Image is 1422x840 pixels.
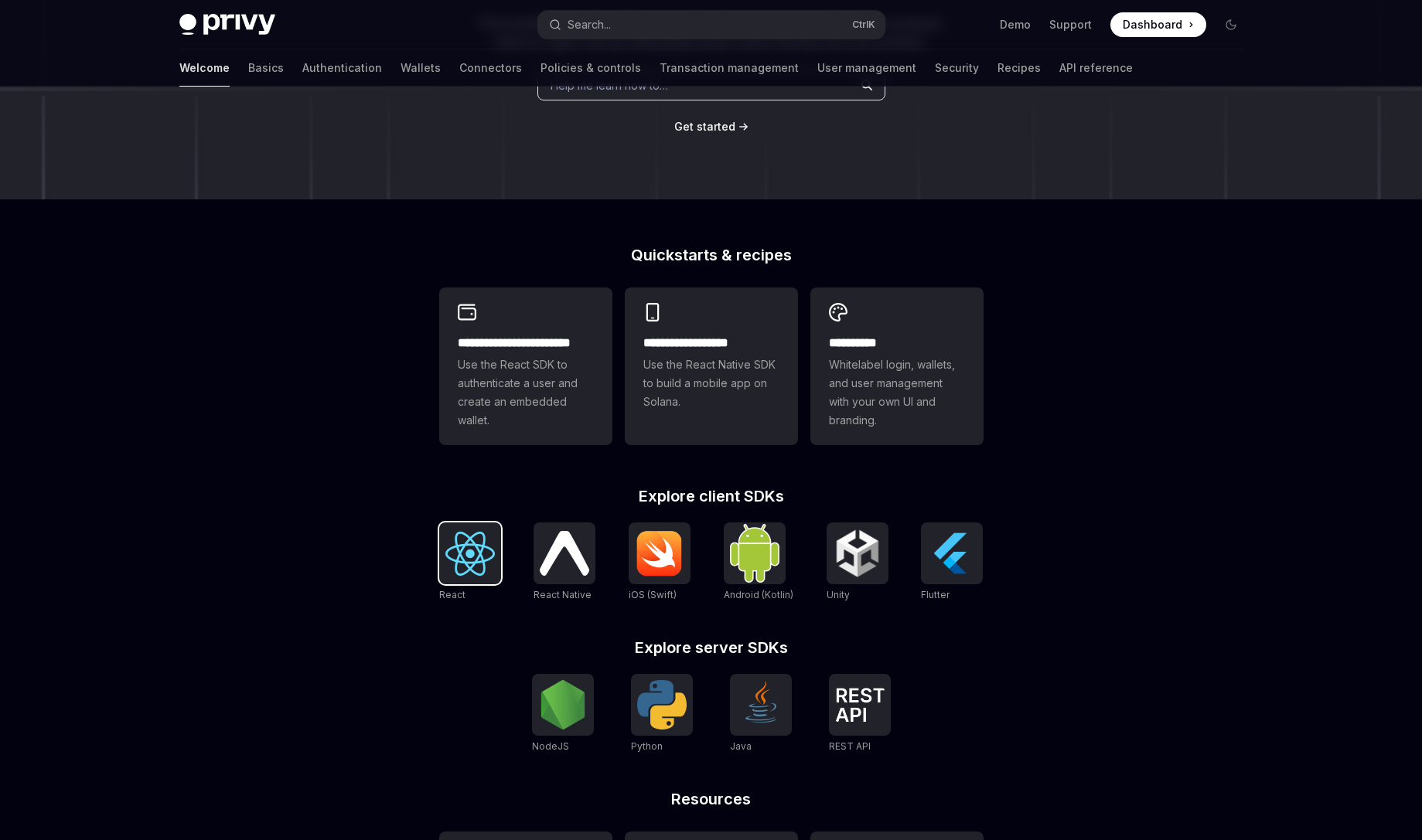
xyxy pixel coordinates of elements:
[538,680,588,729] img: NodeJS
[827,589,850,600] span: Unity
[629,589,677,600] span: iOS (Swift)
[568,15,611,34] div: Search...
[827,522,888,603] a: UnityUnity
[997,49,1041,87] a: Recipes
[829,355,965,430] span: Whitelabel login, wallets, and user management with your own UI and branding.
[829,674,891,754] a: REST APIREST API
[660,49,799,87] a: Transaction management
[439,247,984,263] h2: Quickstarts & recipes
[927,529,977,578] img: Flutter
[1049,17,1092,32] a: Support
[439,589,465,600] span: React
[730,524,779,582] img: Android (Kotlin)
[1059,49,1133,87] a: API reference
[736,680,786,729] img: Java
[1000,17,1031,32] a: Demo
[538,11,885,39] button: Search...CtrlK
[643,355,779,411] span: Use the React Native SDK to build a mobile app on Solana.
[625,287,798,445] a: **** **** **** ***Use the React Native SDK to build a mobile app on Solana.
[629,522,691,603] a: iOS (Swift)iOS (Swift)
[810,287,984,445] a: **** *****Whitelabel login, wallets, and user management with your own UI and branding.
[439,791,984,807] h2: Resources
[534,589,592,600] span: React Native
[439,522,501,603] a: ReactReact
[532,674,594,754] a: NodeJSNodeJS
[724,522,793,603] a: Android (Kotlin)Android (Kotlin)
[833,529,882,578] img: Unity
[1219,12,1243,37] button: Toggle dark mode
[835,688,885,722] img: REST API
[439,488,984,504] h2: Explore client SDKs
[674,120,735,133] span: Get started
[1123,17,1182,32] span: Dashboard
[730,674,792,754] a: JavaJava
[674,119,735,134] a: Get started
[635,530,684,576] img: iOS (Swift)
[935,49,979,87] a: Security
[637,680,687,729] img: Python
[439,640,984,655] h2: Explore server SDKs
[458,355,594,430] span: Use the React SDK to authenticate a user and create an embedded wallet.
[248,49,284,87] a: Basics
[852,19,875,31] span: Ctrl K
[730,740,752,752] span: Java
[631,740,663,752] span: Python
[817,49,916,87] a: User management
[829,740,871,752] span: REST API
[540,49,641,87] a: Policies & controls
[445,532,495,576] img: React
[179,49,230,87] a: Welcome
[631,674,693,754] a: PythonPython
[1110,12,1206,37] a: Dashboard
[540,531,589,575] img: React Native
[401,49,441,87] a: Wallets
[534,522,595,603] a: React NativeReact Native
[532,740,569,752] span: NodeJS
[459,49,522,87] a: Connectors
[921,522,983,603] a: FlutterFlutter
[179,14,275,36] img: dark logo
[921,589,950,600] span: Flutter
[724,589,793,600] span: Android (Kotlin)
[302,49,382,87] a: Authentication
